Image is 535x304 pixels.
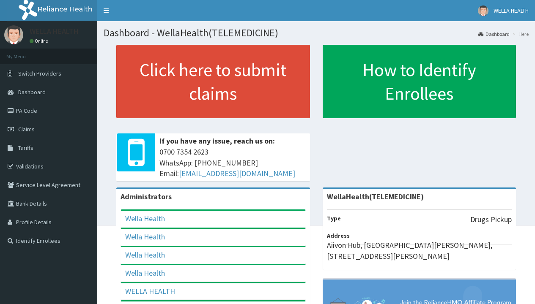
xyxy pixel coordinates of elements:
[327,232,350,239] b: Address
[510,30,529,38] li: Here
[179,168,295,178] a: [EMAIL_ADDRESS][DOMAIN_NAME]
[18,70,61,77] span: Switch Providers
[121,192,172,201] b: Administrators
[125,214,165,223] a: Wella Health
[18,144,33,152] span: Tariffs
[478,5,488,16] img: User Image
[125,286,175,296] a: WELLA HEALTH
[327,192,424,201] strong: WellaHealth(TELEMEDICINE)
[125,232,165,242] a: Wella Health
[159,136,275,146] b: If you have any issue, reach us on:
[478,30,510,38] a: Dashboard
[323,45,516,118] a: How to Identify Enrollees
[30,38,50,44] a: Online
[30,27,79,35] p: WELLA HEALTH
[494,7,529,14] span: WELLA HEALTH
[125,268,165,278] a: Wella Health
[4,25,23,44] img: User Image
[327,214,341,222] b: Type
[104,27,529,38] h1: Dashboard - WellaHealth(TELEMEDICINE)
[116,45,310,118] a: Click here to submit claims
[18,88,46,96] span: Dashboard
[159,147,306,179] span: 0700 7354 2623 WhatsApp: [PHONE_NUMBER] Email:
[470,214,512,225] p: Drugs Pickup
[327,240,512,261] p: Aiivon Hub, [GEOGRAPHIC_DATA][PERSON_NAME], [STREET_ADDRESS][PERSON_NAME]
[125,250,165,260] a: Wella Health
[18,125,35,133] span: Claims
